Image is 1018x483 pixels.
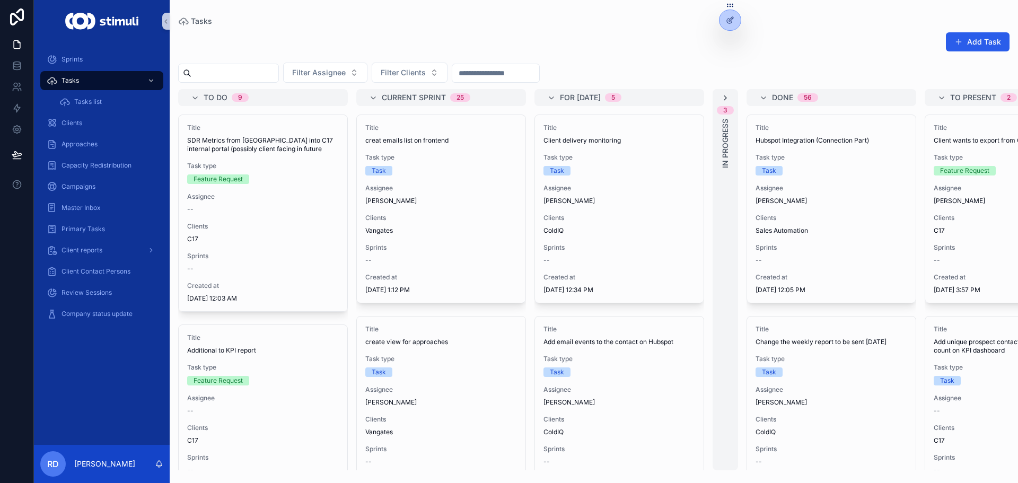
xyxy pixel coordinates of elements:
[365,124,517,132] span: Title
[187,222,339,231] span: Clients
[756,458,762,466] span: --
[934,407,940,415] span: --
[62,55,83,64] span: Sprints
[534,115,704,303] a: TitleClient delivery monitoringTask typeTaskAssignee[PERSON_NAME]ClientsColdIQSprints--Created at...
[62,119,82,127] span: Clients
[756,338,907,346] span: Change the weekly report to be sent [DATE]
[62,161,131,170] span: Capacity Redistribution
[40,198,163,217] a: Master Inbox
[187,136,339,153] span: SDR Metrics from [GEOGRAPHIC_DATA] into C17 internal portal (possibly client facing in future
[191,16,212,27] span: Tasks
[762,166,776,175] div: Task
[720,119,731,168] span: In progress
[53,92,163,111] a: Tasks list
[187,265,194,273] span: --
[178,115,348,312] a: TitleSDR Metrics from [GEOGRAPHIC_DATA] into C17 internal portal (possibly client facing in futur...
[940,166,989,175] div: Feature Request
[543,184,695,192] span: Assignee
[40,283,163,302] a: Review Sessions
[723,106,727,115] div: 3
[382,92,446,103] span: Current sprint
[365,325,517,333] span: Title
[187,363,339,372] span: Task type
[372,166,386,175] div: Task
[74,459,135,469] p: [PERSON_NAME]
[934,466,940,475] span: --
[372,63,447,83] button: Select Button
[187,424,339,432] span: Clients
[365,243,517,252] span: Sprints
[934,197,985,205] span: [PERSON_NAME]
[756,428,776,436] span: ColdIQ
[543,136,695,145] span: Client delivery monitoring
[543,458,550,466] span: --
[40,219,163,239] a: Primary Tasks
[34,42,170,337] div: scrollable content
[47,458,59,470] span: RD
[65,13,138,30] img: App logo
[457,93,464,102] div: 25
[74,98,102,106] span: Tasks list
[187,205,194,214] span: --
[543,197,595,205] span: [PERSON_NAME]
[543,355,695,363] span: Task type
[772,92,793,103] span: Done
[187,282,339,290] span: Created at
[292,67,346,78] span: Filter Assignee
[934,436,945,445] span: C17
[40,50,163,69] a: Sprints
[40,156,163,175] a: Capacity Redistribution
[365,398,417,407] span: [PERSON_NAME]
[381,67,426,78] span: Filter Clients
[611,93,615,102] div: 5
[178,16,212,27] a: Tasks
[365,445,517,453] span: Sprints
[946,32,1010,51] button: Add Task
[543,256,550,265] span: --
[365,153,517,162] span: Task type
[756,256,762,265] span: --
[187,346,339,355] span: Additional to KPI report
[756,415,907,424] span: Clients
[950,92,996,103] span: To present
[543,153,695,162] span: Task type
[365,226,393,235] span: Vangates
[40,135,163,154] a: Approaches
[543,124,695,132] span: Title
[187,436,198,445] span: C17
[356,115,526,303] a: Titlecreat emails list on frontendTask typeTaskAssignee[PERSON_NAME]ClientsVangatesSprints--Creat...
[365,385,517,394] span: Assignee
[550,166,564,175] div: Task
[940,376,954,385] div: Task
[365,338,517,346] span: create view for approaches
[543,428,564,436] span: ColdIQ
[283,63,367,83] button: Select Button
[934,256,940,265] span: --
[756,325,907,333] span: Title
[187,192,339,201] span: Assignee
[62,140,98,148] span: Approaches
[756,385,907,394] span: Assignee
[756,124,907,132] span: Title
[194,376,243,385] div: Feature Request
[62,182,95,191] span: Campaigns
[365,415,517,424] span: Clients
[756,273,907,282] span: Created at
[543,445,695,453] span: Sprints
[804,93,812,102] div: 56
[543,226,564,235] span: ColdIQ
[756,355,907,363] span: Task type
[40,71,163,90] a: Tasks
[372,367,386,377] div: Task
[756,184,907,192] span: Assignee
[365,428,393,436] span: Vangates
[40,304,163,323] a: Company status update
[756,214,907,222] span: Clients
[365,273,517,282] span: Created at
[365,458,372,466] span: --
[62,204,101,212] span: Master Inbox
[747,115,916,303] a: TitleHubspot Integration (Connection Part)Task typeTaskAssignee[PERSON_NAME]ClientsSales Automati...
[543,286,695,294] span: [DATE] 12:34 PM
[187,294,339,303] span: [DATE] 12:03 AM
